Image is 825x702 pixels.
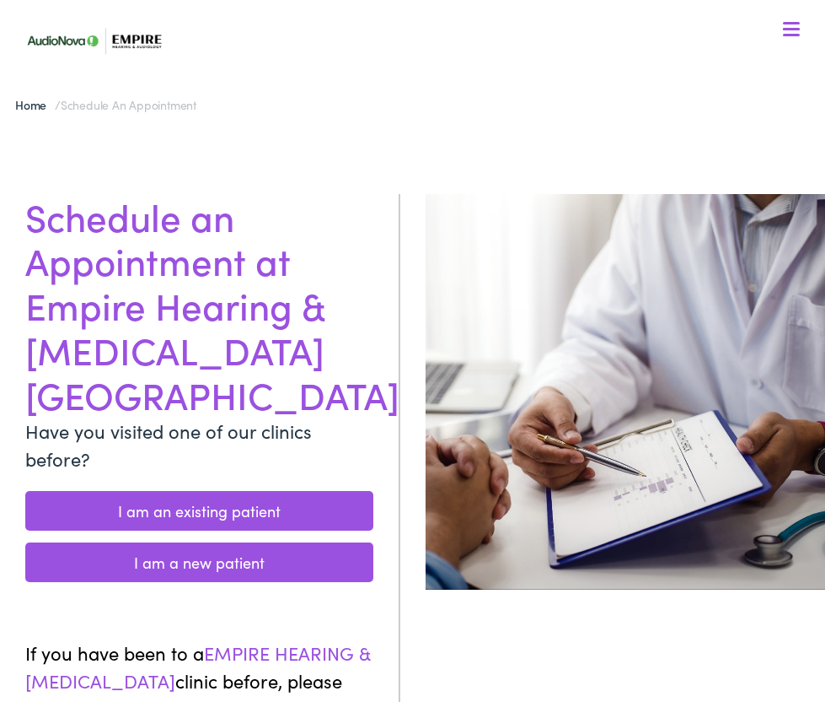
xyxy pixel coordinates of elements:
a: I am a new patient [25,543,373,582]
span: / [15,96,196,113]
h1: Schedule an Appointment at Empire Hearing & [MEDICAL_DATA] [GEOGRAPHIC_DATA] [25,194,373,417]
span: Schedule an Appointment [61,96,196,113]
span: EMPIRE HEARING & [MEDICAL_DATA] [25,640,370,694]
a: I am an existing patient [25,491,373,531]
a: Home [15,96,55,113]
a: What We Offer [29,67,809,120]
p: Have you visited one of our clinics before? [25,417,373,472]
